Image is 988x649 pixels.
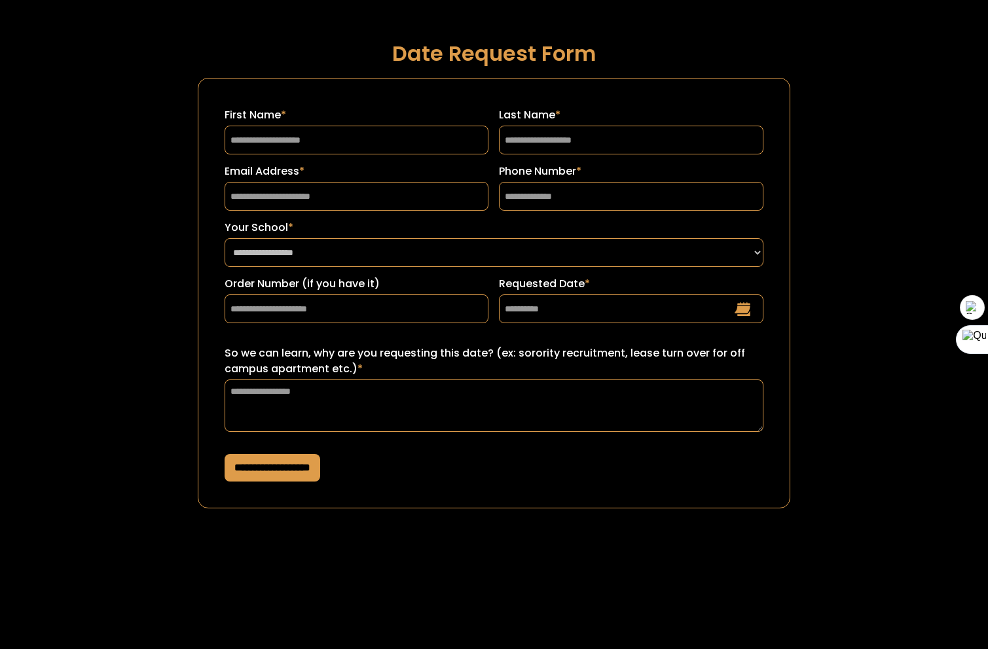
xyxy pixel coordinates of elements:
label: Phone Number [499,164,763,179]
label: Your School [225,220,763,236]
label: Email Address [225,164,489,179]
label: Last Name [499,107,763,123]
label: So we can learn, why are you requesting this date? (ex: sorority recruitment, lease turn over for... [225,345,763,377]
label: Order Number (if you have it) [225,276,489,292]
h1: Date Request Form [198,42,790,65]
label: Requested Date [499,276,763,292]
form: Request a Date Form [198,78,790,508]
label: First Name [225,107,489,123]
